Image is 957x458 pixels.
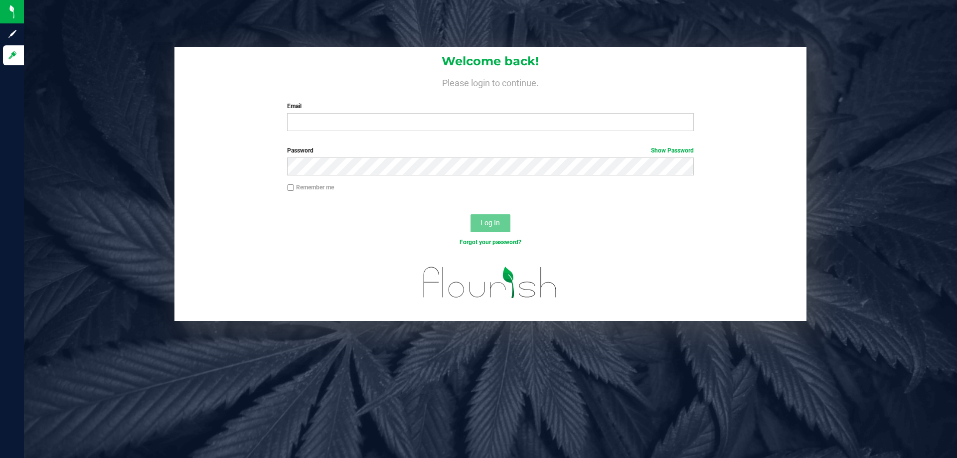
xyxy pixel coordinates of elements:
[287,184,294,191] input: Remember me
[287,147,314,154] span: Password
[174,76,806,88] h4: Please login to continue.
[7,50,17,60] inline-svg: Log in
[471,214,510,232] button: Log In
[480,219,500,227] span: Log In
[287,183,334,192] label: Remember me
[651,147,694,154] a: Show Password
[460,239,521,246] a: Forgot your password?
[287,102,693,111] label: Email
[174,55,806,68] h1: Welcome back!
[411,257,569,308] img: flourish_logo.svg
[7,29,17,39] inline-svg: Sign up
